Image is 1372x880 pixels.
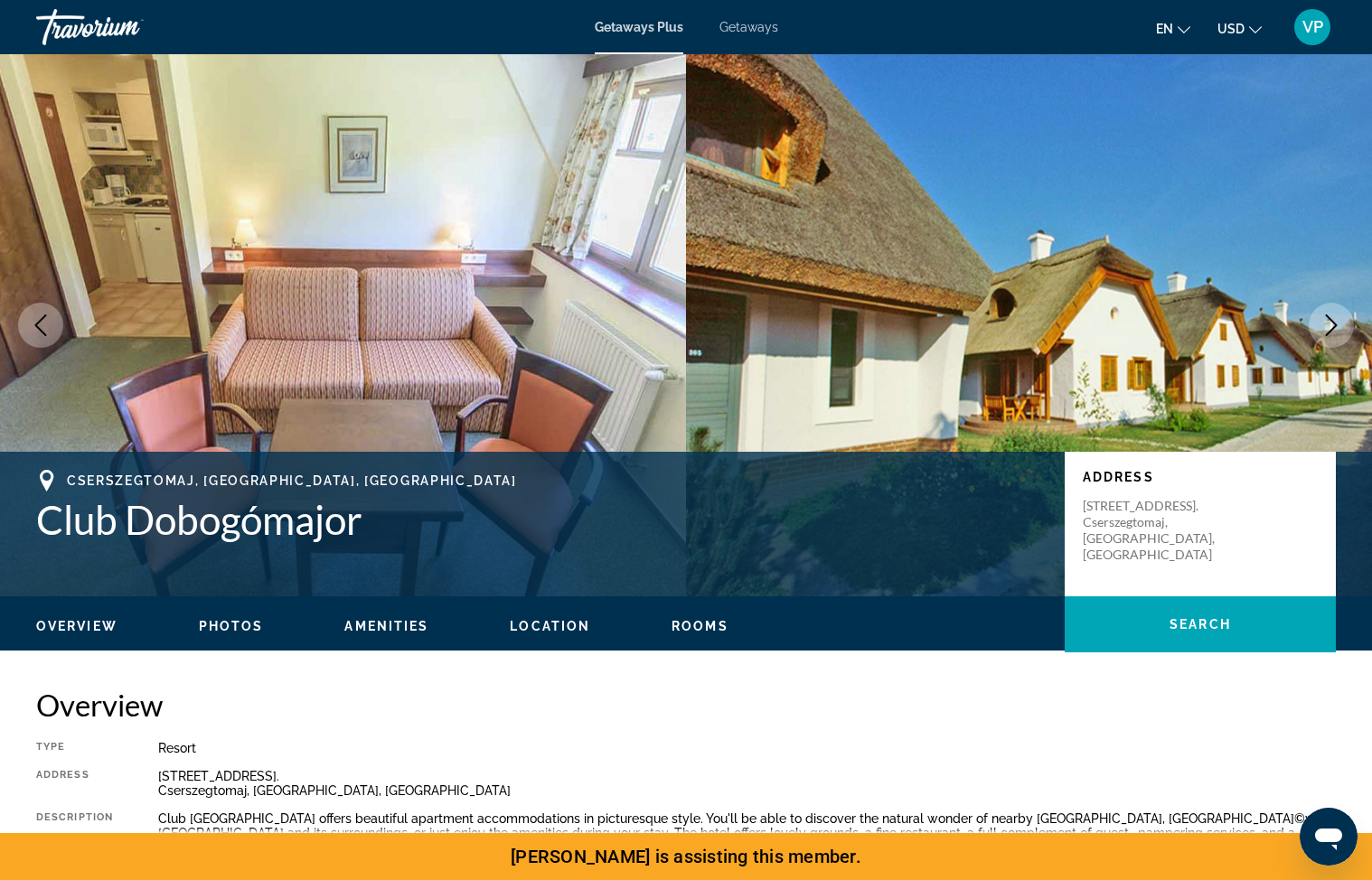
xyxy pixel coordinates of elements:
[1289,8,1336,46] button: User Menu
[199,618,264,634] button: Photos
[36,741,113,755] div: Type
[344,619,428,633] span: Amenities
[719,20,778,34] a: Getaways
[67,473,517,488] span: Cserszegtomaj, [GEOGRAPHIC_DATA], [GEOGRAPHIC_DATA]
[1170,617,1231,632] span: Search
[511,846,861,867] span: [PERSON_NAME] is assisting this member.
[36,618,117,634] button: Overview
[36,769,113,798] div: Address
[1156,15,1190,42] button: Change language
[672,618,728,634] button: Rooms
[36,496,1047,543] h1: Club Dobogómajor
[158,769,1336,798] div: [STREET_ADDRESS]. Cserszegtomaj, [GEOGRAPHIC_DATA], [GEOGRAPHIC_DATA]
[510,619,590,633] span: Location
[1217,22,1245,36] span: USD
[36,619,117,633] span: Overview
[158,811,1336,855] div: Club [GEOGRAPHIC_DATA] offers beautiful apartment accommodations in picturesque style. You'll be ...
[1309,303,1354,348] button: Next image
[36,4,217,51] a: Travorium
[1217,15,1262,42] button: Change currency
[672,619,728,633] span: Rooms
[595,20,683,34] a: Getaways Plus
[36,811,113,855] div: Description
[1083,470,1318,484] p: Address
[1302,18,1323,36] span: VP
[510,618,590,634] button: Location
[1065,596,1336,652] button: Search
[158,741,1336,755] div: Resort
[36,687,1336,723] h2: Overview
[344,618,428,634] button: Amenities
[1156,22,1173,36] span: en
[1083,498,1227,563] p: [STREET_ADDRESS]. Cserszegtomaj, [GEOGRAPHIC_DATA], [GEOGRAPHIC_DATA]
[18,303,63,348] button: Previous image
[199,619,264,633] span: Photos
[1300,808,1358,866] iframe: Button to launch messaging window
